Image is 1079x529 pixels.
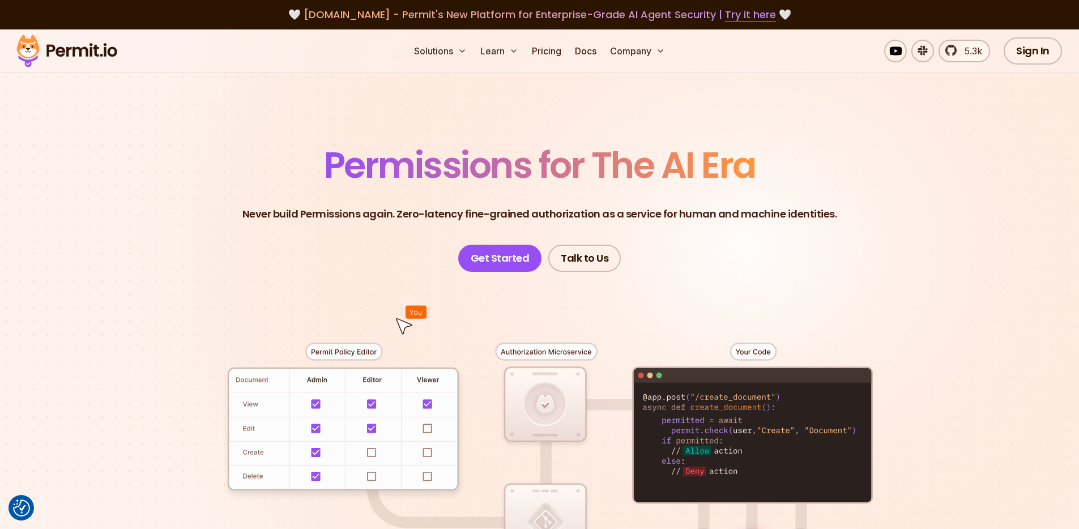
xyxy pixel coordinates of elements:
div: 🤍 🤍 [27,7,1052,23]
a: Talk to Us [548,245,621,272]
button: Company [605,40,669,62]
a: Docs [570,40,601,62]
button: Learn [476,40,523,62]
button: Consent Preferences [13,500,30,517]
span: Permissions for The AI Era [324,140,756,190]
a: Try it here [725,7,776,22]
img: Permit logo [11,32,122,70]
span: [DOMAIN_NAME] - Permit's New Platform for Enterprise-Grade AI Agent Security | [304,7,776,22]
a: 5.3k [939,40,990,62]
span: 5.3k [958,44,982,58]
a: Pricing [527,40,566,62]
a: Get Started [458,245,542,272]
p: Never build Permissions again. Zero-latency fine-grained authorization as a service for human and... [242,206,837,222]
img: Revisit consent button [13,500,30,517]
a: Sign In [1004,37,1062,65]
button: Solutions [410,40,471,62]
